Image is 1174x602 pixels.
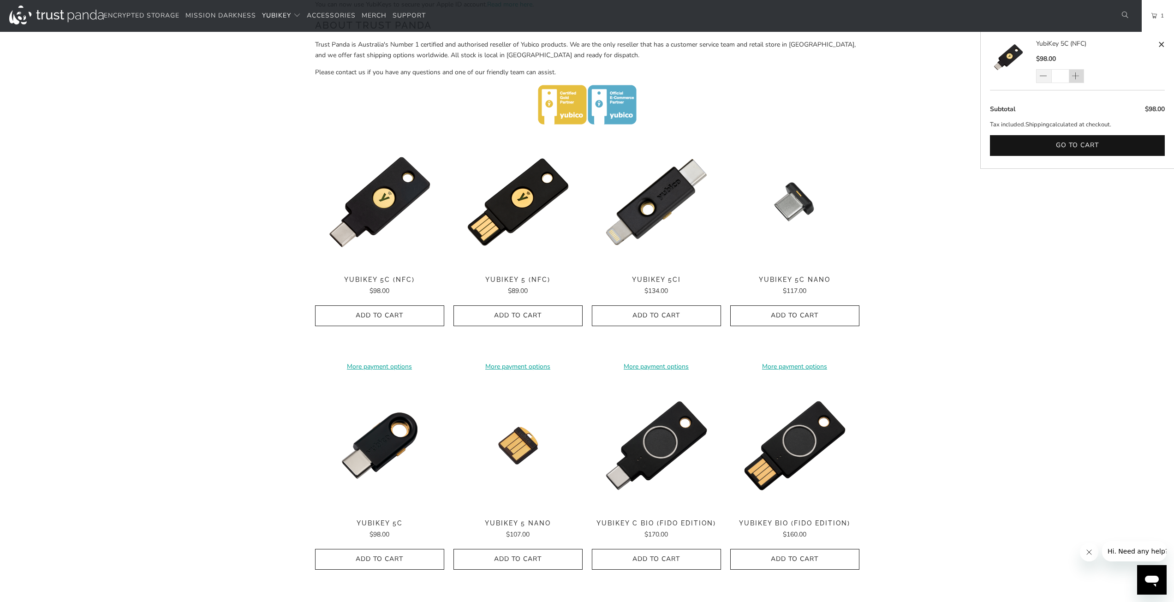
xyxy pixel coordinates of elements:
a: YubiKey 5 Nano $107.00 [453,519,583,540]
img: Trust Panda Australia [9,6,104,24]
span: Subtotal [990,105,1015,113]
a: Accessories [307,5,356,27]
span: $117.00 [783,286,806,295]
span: Merch [362,11,387,20]
button: Add to Cart [453,305,583,326]
a: Shipping [1025,120,1049,130]
button: Add to Cart [592,549,721,570]
span: YubiKey Bio (FIDO Edition) [730,519,859,527]
img: YubiKey Bio (FIDO Edition) - Trust Panda [730,381,859,510]
a: YubiKey C Bio (FIDO Edition) - Trust Panda YubiKey C Bio (FIDO Edition) - Trust Panda [592,381,721,510]
a: Merch [362,5,387,27]
span: Add to Cart [740,312,850,320]
span: Add to Cart [602,312,711,320]
a: YubiKey Bio (FIDO Edition) - Trust Panda YubiKey Bio (FIDO Edition) - Trust Panda [730,381,859,510]
a: Support [393,5,426,27]
img: YubiKey 5C Nano - Trust Panda [730,137,859,267]
span: $98.00 [369,530,389,539]
span: $134.00 [644,286,668,295]
span: Add to Cart [602,555,711,563]
button: Add to Cart [730,549,859,570]
span: $98.00 [1036,54,1056,63]
iframe: Message from company [1102,541,1167,561]
button: Add to Cart [453,549,583,570]
span: Accessories [307,11,356,20]
iframe: Button to launch messaging window [1137,565,1167,595]
a: YubiKey Bio (FIDO Edition) $160.00 [730,519,859,540]
a: YubiKey 5C (NFC) $98.00 [315,276,444,296]
span: Add to Cart [325,312,435,320]
a: YubiKey 5Ci $134.00 [592,276,721,296]
img: YubiKey 5 (NFC) - Trust Panda [453,137,583,267]
span: Encrypted Storage [104,11,179,20]
a: More payment options [592,362,721,372]
span: Mission Darkness [185,11,256,20]
a: YubiKey 5Ci - Trust Panda YubiKey 5Ci - Trust Panda [592,137,721,267]
span: 1 [1157,11,1164,21]
a: YubiKey 5C (NFC) [1036,39,1156,49]
span: $89.00 [508,286,528,295]
span: YubiKey 5C Nano [730,276,859,284]
a: YubiKey 5C (NFC) - Trust Panda YubiKey 5C (NFC) - Trust Panda [315,137,444,267]
span: Add to Cart [325,555,435,563]
p: Please contact us if you have any questions and one of our friendly team can assist. [315,67,859,77]
span: $98.00 [369,286,389,295]
button: Add to Cart [592,305,721,326]
button: Go to cart [990,135,1165,156]
span: $160.00 [783,530,806,539]
span: $170.00 [644,530,668,539]
span: $107.00 [506,530,530,539]
a: YubiKey 5C Nano $117.00 [730,276,859,296]
a: YubiKey 5 (NFC) $89.00 [453,276,583,296]
span: Hi. Need any help? [6,6,66,14]
button: Add to Cart [315,305,444,326]
span: Support [393,11,426,20]
img: YubiKey C Bio (FIDO Edition) - Trust Panda [592,381,721,510]
iframe: Close message [1080,543,1098,561]
a: YubiKey 5C (NFC) [990,39,1036,83]
img: YubiKey 5C (NFC) - Trust Panda [315,137,444,267]
img: YubiKey 5 Nano - Trust Panda [453,381,583,510]
a: YubiKey 5C - Trust Panda YubiKey 5C - Trust Panda [315,381,444,510]
nav: Translation missing: en.navigation.header.main_nav [104,5,426,27]
span: YubiKey 5C (NFC) [315,276,444,284]
a: Mission Darkness [185,5,256,27]
a: More payment options [453,362,583,372]
img: YubiKey 5Ci - Trust Panda [592,137,721,267]
button: Add to Cart [315,549,444,570]
span: YubiKey 5 Nano [453,519,583,527]
a: YubiKey 5 (NFC) - Trust Panda YubiKey 5 (NFC) - Trust Panda [453,137,583,267]
span: YubiKey 5Ci [592,276,721,284]
img: YubiKey 5C - Trust Panda [315,381,444,510]
a: YubiKey 5C Nano - Trust Panda YubiKey 5C Nano - Trust Panda [730,137,859,267]
span: YubiKey [262,11,291,20]
img: YubiKey 5C (NFC) [990,39,1027,76]
span: YubiKey 5 (NFC) [453,276,583,284]
span: YubiKey 5C [315,519,444,527]
a: Encrypted Storage [104,5,179,27]
a: More payment options [730,362,859,372]
span: Add to Cart [740,555,850,563]
p: Tax included. calculated at checkout. [990,120,1165,130]
p: Trust Panda is Australia's Number 1 certified and authorised reseller of Yubico products. We are ... [315,40,859,60]
a: YubiKey 5 Nano - Trust Panda YubiKey 5 Nano - Trust Panda [453,381,583,510]
a: YubiKey 5C $98.00 [315,519,444,540]
span: $98.00 [1145,105,1165,113]
span: Add to Cart [463,312,573,320]
button: Add to Cart [730,305,859,326]
a: YubiKey C Bio (FIDO Edition) $170.00 [592,519,721,540]
a: More payment options [315,362,444,372]
span: Add to Cart [463,555,573,563]
span: YubiKey C Bio (FIDO Edition) [592,519,721,527]
summary: YubiKey [262,5,301,27]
